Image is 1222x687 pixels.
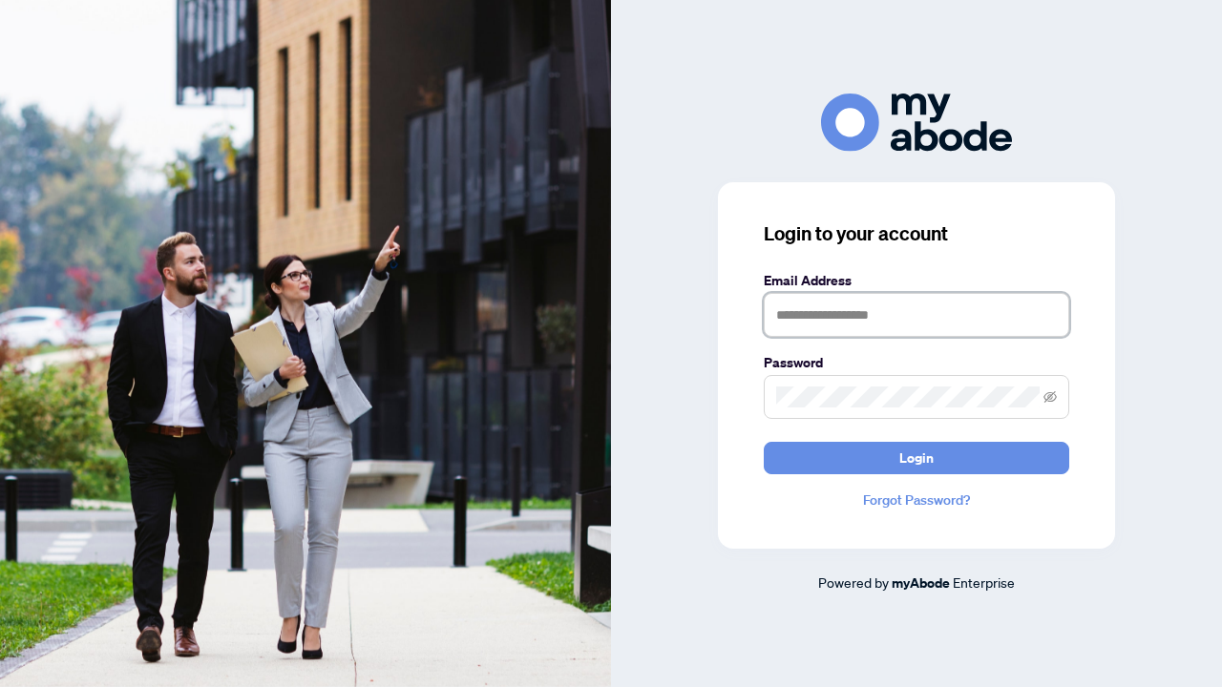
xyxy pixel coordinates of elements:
img: ma-logo [821,94,1012,152]
span: Login [899,443,934,473]
h3: Login to your account [764,220,1069,247]
span: Enterprise [953,573,1015,591]
span: eye-invisible [1043,390,1057,404]
button: Login [764,442,1069,474]
a: myAbode [892,572,950,593]
label: Password [764,352,1069,373]
a: Forgot Password? [764,489,1069,510]
label: Email Address [764,270,1069,291]
span: Powered by [818,573,889,591]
